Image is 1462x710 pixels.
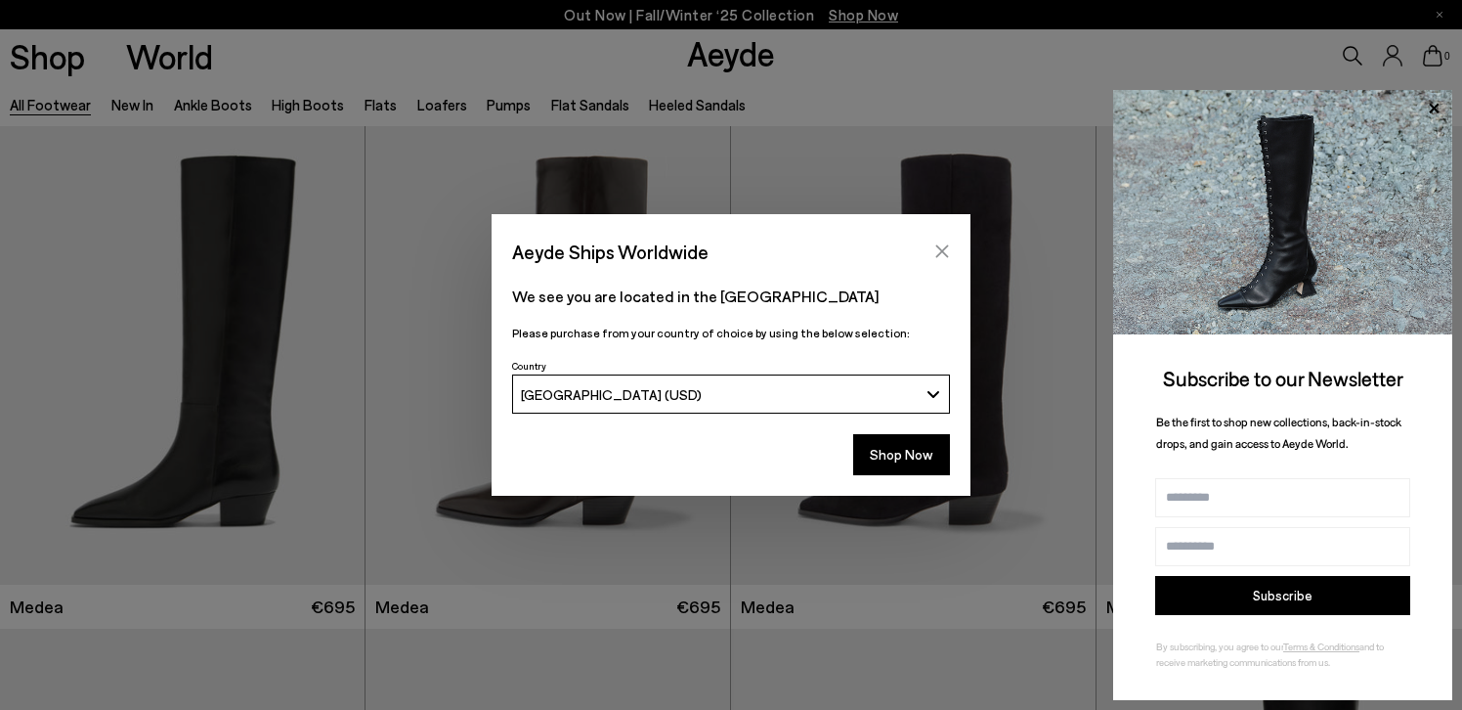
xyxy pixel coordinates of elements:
[1163,366,1403,390] span: Subscribe to our Newsletter
[853,434,950,475] button: Shop Now
[512,360,546,372] span: Country
[521,386,702,403] span: [GEOGRAPHIC_DATA] (USD)
[1156,415,1401,451] span: Be the first to shop new collections, back-in-stock drops, and gain access to Aeyde World.
[512,324,950,342] p: Please purchase from your country of choice by using the below selection:
[1283,641,1359,652] a: Terms & Conditions
[1156,641,1283,652] span: By subscribing, you agree to our
[1113,90,1452,334] img: 2a6287a1333c9a56320fd6e7b3c4a9a9.jpg
[512,235,709,269] span: Aeyde Ships Worldwide
[512,285,950,308] p: We see you are located in the [GEOGRAPHIC_DATA]
[1155,576,1410,615] button: Subscribe
[927,237,957,266] button: Close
